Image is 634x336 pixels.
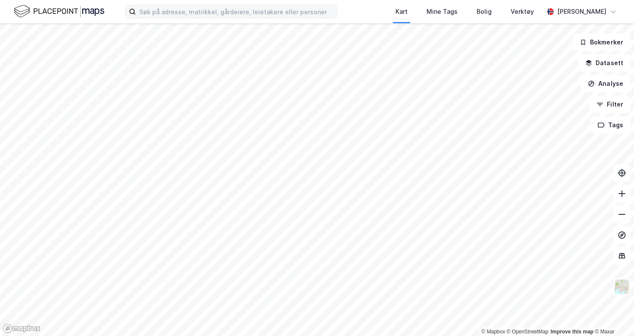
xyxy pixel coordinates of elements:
[581,75,631,92] button: Analyse
[551,329,593,335] a: Improve this map
[578,54,631,72] button: Datasett
[511,6,534,17] div: Verktøy
[507,329,549,335] a: OpenStreetMap
[3,323,41,333] a: Mapbox homepage
[572,34,631,51] button: Bokmerker
[481,329,505,335] a: Mapbox
[589,96,631,113] button: Filter
[395,6,408,17] div: Kart
[591,295,634,336] iframe: Chat Widget
[427,6,458,17] div: Mine Tags
[590,116,631,134] button: Tags
[557,6,606,17] div: [PERSON_NAME]
[614,279,630,295] img: Z
[477,6,492,17] div: Bolig
[14,4,104,19] img: logo.f888ab2527a4732fd821a326f86c7f29.svg
[136,5,337,18] input: Søk på adresse, matrikkel, gårdeiere, leietakere eller personer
